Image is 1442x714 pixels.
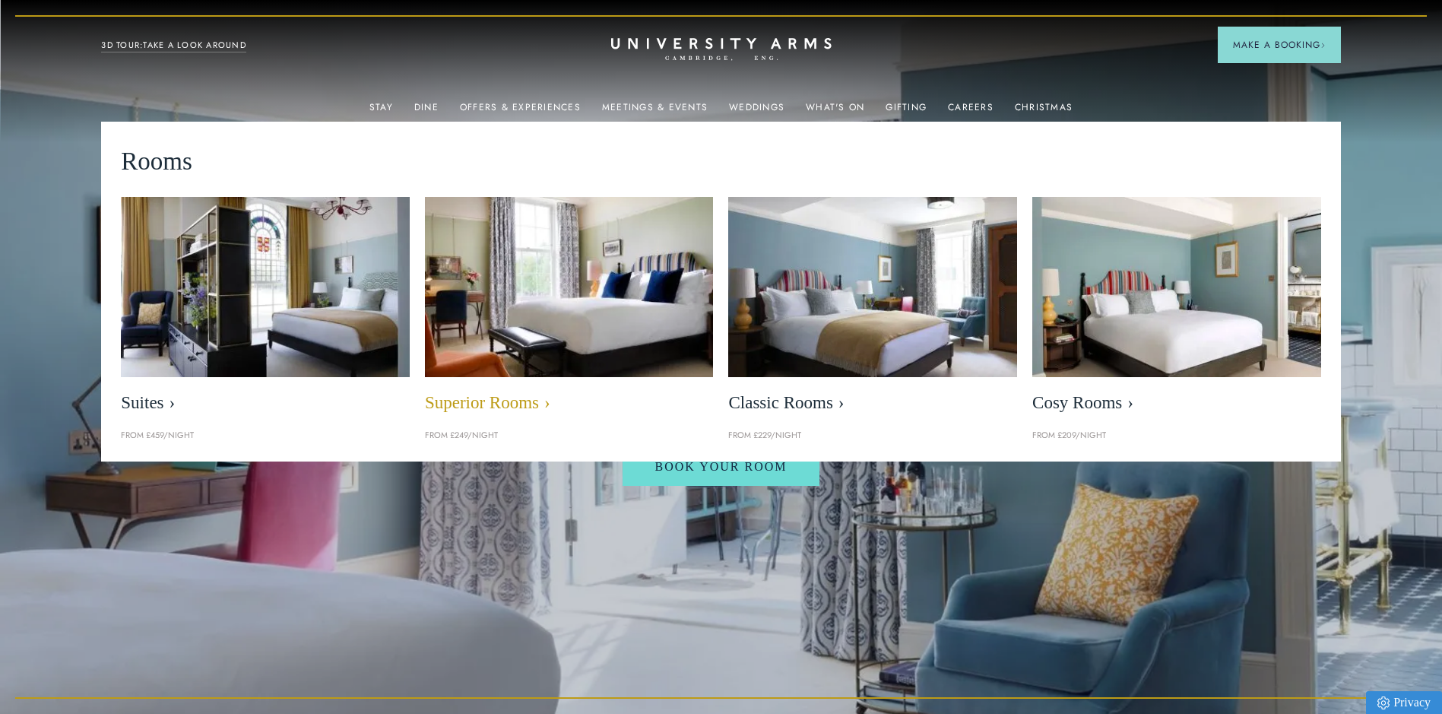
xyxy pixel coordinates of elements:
[948,102,994,122] a: Careers
[728,197,1017,377] img: image-7eccef6fe4fe90343db89eb79f703814c40db8b4-400x250-jpg
[1233,38,1326,52] span: Make a Booking
[460,102,581,122] a: Offers & Experiences
[1320,43,1326,48] img: Arrow icon
[602,102,708,122] a: Meetings & Events
[1218,27,1341,63] button: Make a BookingArrow icon
[369,102,393,122] a: Stay
[425,429,714,443] p: From £249/night
[1032,392,1321,414] span: Cosy Rooms
[728,429,1017,443] p: From £229/night
[425,197,714,421] a: image-5bdf0f703dacc765be5ca7f9d527278f30b65e65-400x250-jpg Superior Rooms
[121,197,410,421] a: image-21e87f5add22128270780cf7737b92e839d7d65d-400x250-jpg Suites
[414,102,439,122] a: Dine
[425,392,714,414] span: Superior Rooms
[121,392,410,414] span: Suites
[1377,697,1390,709] img: Privacy
[886,102,927,122] a: Gifting
[729,102,784,122] a: Weddings
[728,392,1017,414] span: Classic Rooms
[403,183,735,391] img: image-5bdf0f703dacc765be5ca7f9d527278f30b65e65-400x250-jpg
[1015,102,1073,122] a: Christmas
[101,39,246,52] a: 3D TOUR:TAKE A LOOK AROUND
[1032,429,1321,443] p: From £209/night
[1032,197,1321,377] img: image-0c4e569bfe2498b75de12d7d88bf10a1f5f839d4-400x250-jpg
[1032,197,1321,421] a: image-0c4e569bfe2498b75de12d7d88bf10a1f5f839d4-400x250-jpg Cosy Rooms
[121,141,192,182] span: Rooms
[806,102,864,122] a: What's On
[611,38,832,62] a: Home
[121,197,410,377] img: image-21e87f5add22128270780cf7737b92e839d7d65d-400x250-jpg
[623,447,819,487] a: Book Your Room
[1366,691,1442,714] a: Privacy
[728,197,1017,421] a: image-7eccef6fe4fe90343db89eb79f703814c40db8b4-400x250-jpg Classic Rooms
[121,429,410,443] p: From £459/night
